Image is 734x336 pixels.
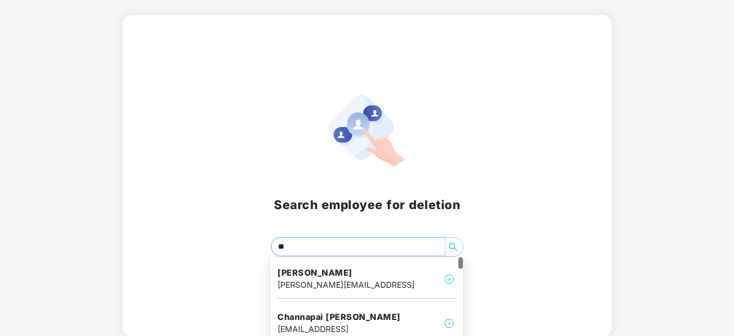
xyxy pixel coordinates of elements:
[442,316,456,330] img: svg+xml;base64,PHN2ZyB4bWxucz0iaHR0cDovL3d3dy53My5vcmcvMjAwMC9zdmciIHdpZHRoPSIyNCIgaGVpZ2h0PSIyNC...
[444,242,462,252] span: search
[444,238,462,256] button: search
[277,311,401,323] h4: Channapai [PERSON_NAME]
[277,323,401,335] div: [EMAIL_ADDRESS]
[136,195,598,214] h2: Search employee for deletion
[442,272,456,286] img: svg+xml;base64,PHN2ZyB4bWxucz0iaHR0cDovL3d3dy53My5vcmcvMjAwMC9zdmciIHdpZHRoPSIyNCIgaGVpZ2h0PSIyNC...
[329,95,405,167] img: svg+xml;base64,PHN2ZyB4bWxucz0iaHR0cDovL3d3dy53My5vcmcvMjAwMC9zdmciIHhtbG5zOnhsaW5rPSJodHRwOi8vd3...
[277,267,415,279] h4: [PERSON_NAME]
[277,279,415,291] div: [PERSON_NAME][EMAIL_ADDRESS]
